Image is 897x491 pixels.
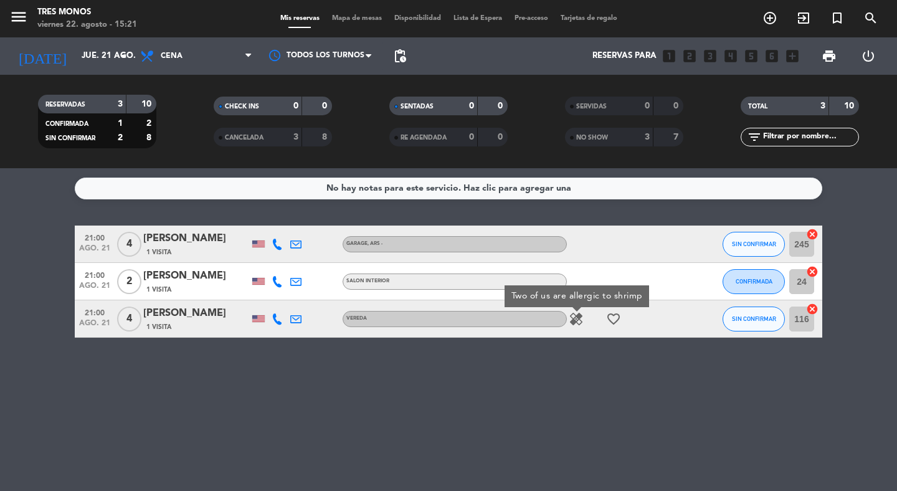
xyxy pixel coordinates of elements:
[143,268,249,284] div: [PERSON_NAME]
[806,303,819,315] i: cancel
[723,232,785,257] button: SIN CONFIRMAR
[645,133,650,141] strong: 3
[822,49,837,64] span: print
[368,241,382,246] span: , ARS -
[661,48,677,64] i: looks_one
[498,102,505,110] strong: 0
[146,119,154,128] strong: 2
[37,6,137,19] div: Tres Monos
[141,100,154,108] strong: 10
[79,267,110,282] span: 21:00
[143,305,249,322] div: [PERSON_NAME]
[225,135,263,141] span: CANCELADA
[569,312,584,327] i: healing
[146,285,171,295] span: 1 Visita
[118,100,123,108] strong: 3
[79,282,110,296] span: ago. 21
[645,102,650,110] strong: 0
[322,102,330,110] strong: 0
[784,48,800,64] i: add_box
[118,133,123,142] strong: 2
[79,244,110,259] span: ago. 21
[848,37,888,75] div: LOG OUT
[117,232,141,257] span: 4
[723,48,739,64] i: looks_4
[723,307,785,331] button: SIN CONFIRMAR
[736,278,772,285] span: CONFIRMADA
[401,103,434,110] span: SENTADAS
[117,269,141,294] span: 2
[861,49,876,64] i: power_settings_new
[146,247,171,257] span: 1 Visita
[673,102,681,110] strong: 0
[45,135,95,141] span: SIN CONFIRMAR
[9,42,75,70] i: [DATE]
[37,19,137,31] div: viernes 22. agosto - 15:21
[732,241,776,247] span: SIN CONFIRMAR
[673,133,681,141] strong: 7
[796,11,811,26] i: exit_to_app
[469,133,474,141] strong: 0
[79,230,110,244] span: 21:00
[723,269,785,294] button: CONFIRMADA
[576,103,607,110] span: SERVIDAS
[118,119,123,128] strong: 1
[116,49,131,64] i: arrow_drop_down
[606,312,621,327] i: favorite_border
[326,15,388,22] span: Mapa de mesas
[806,265,819,278] i: cancel
[45,102,85,108] span: RESERVADAS
[293,133,298,141] strong: 3
[830,11,845,26] i: turned_in_not
[9,7,28,26] i: menu
[225,103,259,110] span: CHECK INS
[732,315,776,322] span: SIN CONFIRMAR
[447,15,508,22] span: Lista de Espera
[9,7,28,31] button: menu
[748,103,767,110] span: TOTAL
[146,133,154,142] strong: 8
[161,52,183,60] span: Cena
[322,133,330,141] strong: 8
[146,322,171,332] span: 1 Visita
[143,231,249,247] div: [PERSON_NAME]
[469,102,474,110] strong: 0
[844,102,857,110] strong: 10
[79,319,110,333] span: ago. 21
[743,48,759,64] i: looks_5
[392,49,407,64] span: pending_actions
[863,11,878,26] i: search
[806,228,819,241] i: cancel
[79,305,110,319] span: 21:00
[293,102,298,110] strong: 0
[274,15,326,22] span: Mis reservas
[498,133,505,141] strong: 0
[762,11,777,26] i: add_circle_outline
[388,15,447,22] span: Disponibilidad
[346,241,382,246] span: GARAGE
[508,15,554,22] span: Pre-acceso
[117,307,141,331] span: 4
[401,135,447,141] span: RE AGENDADA
[762,130,858,144] input: Filtrar por nombre...
[45,121,88,127] span: CONFIRMADA
[702,48,718,64] i: looks_3
[576,135,608,141] span: NO SHOW
[820,102,825,110] strong: 3
[554,15,624,22] span: Tarjetas de regalo
[505,285,649,307] div: Two of us are allergic to shrimp
[346,316,367,321] span: VEREDA
[747,130,762,145] i: filter_list
[592,51,657,61] span: Reservas para
[326,181,571,196] div: No hay notas para este servicio. Haz clic para agregar una
[681,48,698,64] i: looks_two
[764,48,780,64] i: looks_6
[346,279,389,284] span: SALON INTERIOR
